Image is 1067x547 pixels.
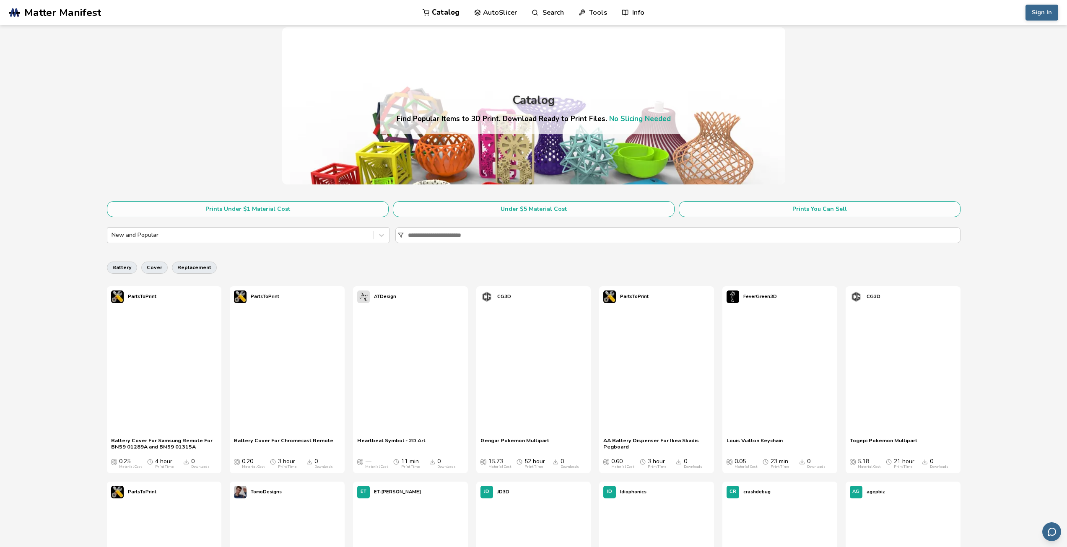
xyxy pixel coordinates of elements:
[679,201,961,217] button: Prints You Can Sell
[886,458,892,465] span: Average Print Time
[727,290,739,303] img: FeverGreen3D's profile
[111,458,117,465] span: Average Cost
[128,292,156,301] p: PartsToPrint
[111,290,124,303] img: PartsToPrint's profile
[684,458,702,469] div: 0
[603,437,710,450] a: AA Battery Dispenser For Ikea Skadis Pegboard
[1042,522,1061,541] button: Send feedback via email
[119,465,142,469] div: Material Cost
[488,458,511,469] div: 15.73
[128,487,156,496] p: PartsToPrint
[488,465,511,469] div: Material Cost
[524,458,545,469] div: 52 hour
[314,458,333,469] div: 0
[512,94,555,107] div: Catalog
[807,458,826,469] div: 0
[357,437,426,450] a: Heartbeat Symbol - 2D Art
[609,114,671,124] a: No Slicing Needed
[640,458,646,465] span: Average Print Time
[155,458,174,469] div: 4 hour
[107,286,161,307] a: PartsToPrint's profilePartsToPrint
[517,458,522,465] span: Average Print Time
[771,465,789,469] div: Print Time
[365,458,371,465] span: —
[107,482,161,503] a: PartsToPrint's profilePartsToPrint
[620,292,649,301] p: PartsToPrint
[172,262,217,273] button: replacement
[480,437,549,450] a: Gengar Pokemon Multipart
[374,487,421,496] p: ET-[PERSON_NAME]
[24,7,101,18] span: Matter Manifest
[191,465,210,469] div: Downloads
[314,465,333,469] div: Downloads
[278,465,296,469] div: Print Time
[155,465,174,469] div: Print Time
[850,437,917,450] a: Togepi Pokemon Multipart
[401,465,420,469] div: Print Time
[393,201,675,217] button: Under $5 Material Cost
[230,482,286,503] a: TomoDesigns's profileTomoDesigns
[648,465,666,469] div: Print Time
[603,290,616,303] img: PartsToPrint's profile
[497,292,511,301] p: CG3D
[930,458,948,469] div: 0
[727,458,732,465] span: Average Cost
[141,262,168,273] button: cover
[1025,5,1058,21] button: Sign In
[111,486,124,498] img: PartsToPrint's profile
[799,458,805,465] span: Downloads
[894,458,914,469] div: 21 hour
[727,437,783,450] a: Louis Vuitton Keychain
[111,437,218,450] a: Battery Cover For Samsung Remote For BN59 01289A and BN59 01315A
[599,286,653,307] a: PartsToPrint's profilePartsToPrint
[397,114,671,124] h4: Find Popular Items to 3D Print. Download Ready to Print Files.
[807,465,826,469] div: Downloads
[607,489,612,495] span: ID
[251,487,282,496] p: TomoDesigns
[230,286,283,307] a: PartsToPrint's profilePartsToPrint
[858,458,880,469] div: 5.18
[234,290,247,303] img: PartsToPrint's profile
[357,290,370,303] img: ATDesign's profile
[107,201,389,217] button: Prints Under $1 Material Cost
[484,489,489,495] span: JD
[524,465,543,469] div: Print Time
[270,458,276,465] span: Average Print Time
[850,458,856,465] span: Average Cost
[191,458,210,469] div: 0
[242,458,265,469] div: 0.20
[476,286,515,307] a: CG3D's profileCG3D
[357,458,363,465] span: Average Cost
[361,489,366,495] span: ET
[846,286,885,307] a: CG3D's profileCG3D
[858,465,880,469] div: Material Cost
[183,458,189,465] span: Downloads
[553,458,558,465] span: Downloads
[480,458,486,465] span: Average Cost
[306,458,312,465] span: Downloads
[401,458,420,469] div: 11 min
[722,286,781,307] a: FeverGreen3D's profileFeverGreen3D
[867,292,880,301] p: CG3D
[735,458,757,469] div: 0.05
[930,465,948,469] div: Downloads
[561,458,579,469] div: 0
[374,292,396,301] p: ATDesign
[234,437,333,450] a: Battery Cover For Chromecast Remote
[763,458,768,465] span: Average Print Time
[743,487,771,496] p: crashdebug
[393,458,399,465] span: Average Print Time
[611,458,634,469] div: 0.60
[365,465,388,469] div: Material Cost
[112,232,113,239] input: New and Popular
[922,458,928,465] span: Downloads
[603,458,609,465] span: Average Cost
[278,458,296,469] div: 3 hour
